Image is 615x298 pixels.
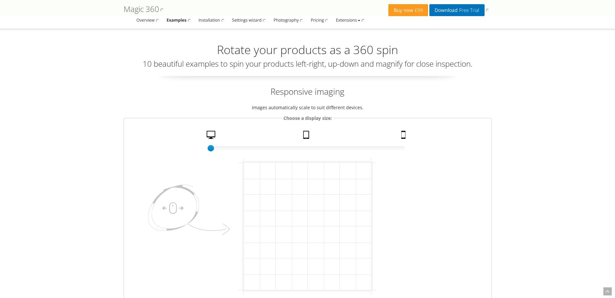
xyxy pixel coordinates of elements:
legend: Choose a display size: [282,114,333,122]
a: Tablet [301,131,313,142]
h2: Rotate your products as a 360 spin [124,43,492,56]
span: £99 [413,8,423,13]
a: Mobile [399,131,410,142]
a: Desktop [204,131,220,142]
h3: 10 beautiful examples to spin your products left-right, up-down and magnify for close inspection. [124,60,492,68]
a: Settings wizard [232,17,269,23]
a: Extensions [336,17,367,23]
a: Buy now£99 [388,4,428,16]
span: Free Trial [457,8,479,13]
a: Examples [167,17,194,23]
a: Overview [137,17,162,23]
h2: Responsive imaging [124,86,492,97]
p: Images automatically scale to suit different devices. [124,104,492,111]
a: DownloadFree Trial [429,4,484,16]
a: Photography [273,17,306,23]
a: Pricing [311,17,331,23]
h1: Magic 360 [124,5,166,13]
a: Installation [199,17,227,23]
